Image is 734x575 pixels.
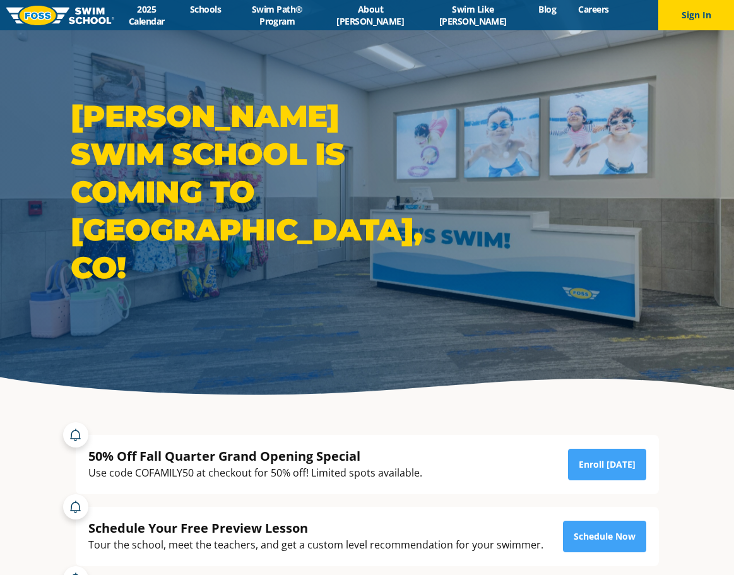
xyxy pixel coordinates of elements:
[88,465,422,482] div: Use code COFAMILY50 at checkout for 50% off! Limited spots available.
[528,3,567,15] a: Blog
[71,97,361,287] h1: [PERSON_NAME] Swim School is coming to [GEOGRAPHIC_DATA], CO!
[563,521,646,552] a: Schedule Now
[179,3,232,15] a: Schools
[6,6,114,25] img: FOSS Swim School Logo
[232,3,322,27] a: Swim Path® Program
[114,3,179,27] a: 2025 Calendar
[88,519,543,536] div: Schedule Your Free Preview Lesson
[88,536,543,554] div: Tour the school, meet the teachers, and get a custom level recommendation for your swimmer.
[418,3,528,27] a: Swim Like [PERSON_NAME]
[88,448,422,465] div: 50% Off Fall Quarter Grand Opening Special
[568,449,646,480] a: Enroll [DATE]
[567,3,620,15] a: Careers
[323,3,418,27] a: About [PERSON_NAME]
